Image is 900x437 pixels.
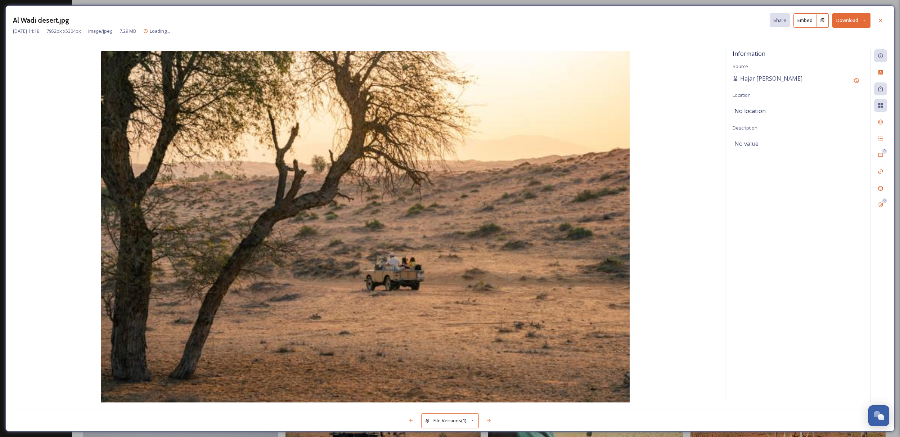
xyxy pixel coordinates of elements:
[150,28,170,34] span: Loading...
[733,92,751,98] span: Location
[13,28,39,35] span: [DATE] 14:18
[793,13,816,28] button: Embed
[733,63,748,69] span: Source
[733,50,765,58] span: Information
[882,149,887,154] div: 0
[421,413,479,428] button: File Versions(1)
[13,51,718,404] img: 4d5a6ffe-3d16-4cf7-a932-921573af1a1b.jpg
[770,13,790,27] button: Share
[120,28,136,35] span: 7.29 MB
[734,107,766,115] span: No location
[832,13,870,28] button: Download
[46,28,81,35] span: 7952 px x 5304 px
[882,198,887,203] div: 0
[740,74,802,83] span: Hajar [PERSON_NAME]
[734,139,760,148] span: No value.
[13,15,69,26] h3: Al Wadi desert.jpg
[88,28,112,35] span: image/jpeg
[868,405,889,426] button: Open Chat
[733,125,757,131] span: Description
